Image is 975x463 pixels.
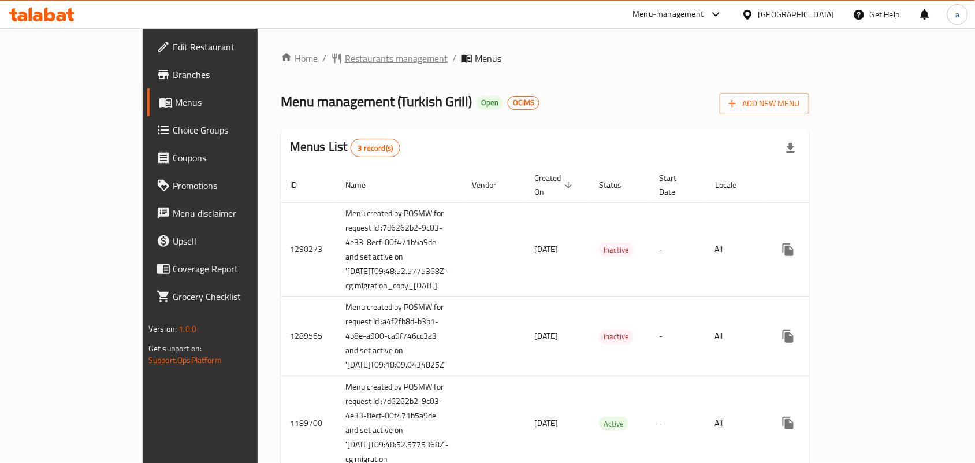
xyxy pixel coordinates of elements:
[147,255,306,283] a: Coverage Report
[706,202,765,297] td: All
[173,234,296,248] span: Upsell
[729,97,800,111] span: Add New Menu
[290,178,312,192] span: ID
[173,290,296,303] span: Grocery Checklist
[173,123,296,137] span: Choice Groups
[650,297,706,376] td: -
[508,98,539,108] span: OCIMS
[281,88,472,114] span: Menu management ( Turkish Grill )
[775,236,802,264] button: more
[477,96,503,110] div: Open
[173,40,296,54] span: Edit Restaurant
[534,171,576,199] span: Created On
[777,134,805,162] div: Export file
[290,138,400,157] h2: Menus List
[173,151,296,165] span: Coupons
[758,8,835,21] div: [GEOGRAPHIC_DATA]
[802,236,830,264] button: Change Status
[147,33,306,61] a: Edit Restaurant
[955,8,959,21] span: a
[147,283,306,310] a: Grocery Checklist
[173,206,296,220] span: Menu disclaimer
[147,144,306,172] a: Coupons
[802,409,830,437] button: Change Status
[148,321,177,336] span: Version:
[281,297,336,376] td: 1289565
[147,88,306,116] a: Menus
[351,143,400,154] span: 3 record(s)
[281,202,336,297] td: 1290273
[765,168,895,203] th: Actions
[599,330,634,344] div: Inactive
[599,243,634,257] span: Inactive
[147,199,306,227] a: Menu disclaimer
[477,98,503,108] span: Open
[147,61,306,88] a: Branches
[715,178,751,192] span: Locale
[178,321,196,336] span: 1.0.0
[336,297,463,376] td: Menu created by POSMW for request Id :a4f2fb8d-b3b1-4b8e-a900-ca9f746cc3a3 and set active on '[DA...
[147,116,306,144] a: Choice Groups
[706,297,765,376] td: All
[173,68,296,82] span: Branches
[472,178,511,192] span: Vendor
[475,51,501,65] span: Menus
[345,51,448,65] span: Restaurants management
[599,178,637,192] span: Status
[452,51,456,65] li: /
[534,416,558,431] span: [DATE]
[775,409,802,437] button: more
[660,171,692,199] span: Start Date
[802,323,830,350] button: Change Status
[147,227,306,255] a: Upsell
[148,353,222,368] a: Support.OpsPlatform
[336,202,463,297] td: Menu created by POSMW for request Id :7d6262b2-9c03-4e33-8ecf-00f471b5a9de and set active on '[DA...
[331,51,448,65] a: Restaurants management
[345,178,381,192] span: Name
[633,8,704,21] div: Menu-management
[720,93,809,114] button: Add New Menu
[599,330,634,343] span: Inactive
[322,51,326,65] li: /
[534,328,558,343] span: [DATE]
[775,323,802,350] button: more
[148,341,202,356] span: Get support on:
[281,51,809,65] nav: breadcrumb
[534,242,558,257] span: [DATE]
[147,172,306,199] a: Promotions
[175,95,296,109] span: Menus
[351,139,401,157] div: Total records count
[650,202,706,297] td: -
[173,262,296,276] span: Coverage Report
[173,179,296,192] span: Promotions
[599,417,628,431] span: Active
